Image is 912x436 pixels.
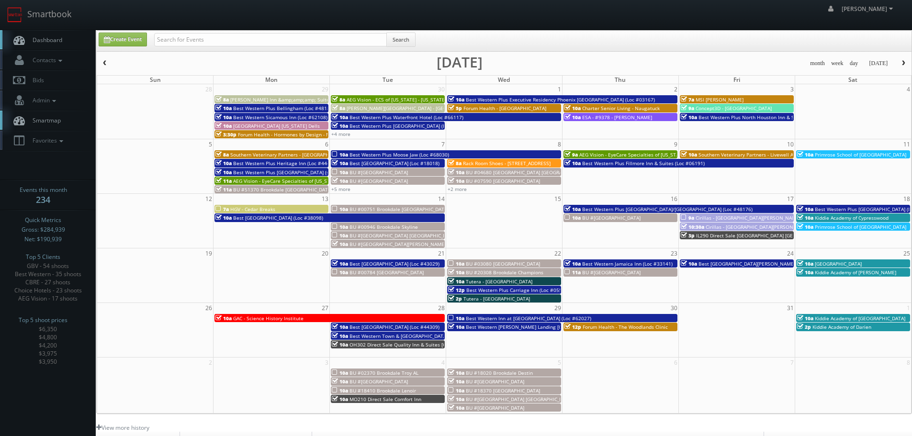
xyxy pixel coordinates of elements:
[733,76,740,84] span: Fri
[349,260,439,267] span: Best [GEOGRAPHIC_DATA] (Loc #43029)
[437,248,446,258] span: 21
[807,57,828,69] button: month
[815,151,906,158] span: Primrose School of [GEOGRAPHIC_DATA]
[349,387,416,394] span: BU #18410 Brookdale Lenoir
[233,315,304,322] span: GAC - Science History Institute
[230,96,371,103] span: [PERSON_NAME] Inn &amp;amp;amp; Suites [PERSON_NAME]
[215,160,232,167] span: 10a
[789,84,795,94] span: 3
[233,186,332,193] span: BU #51370 Brookdale [GEOGRAPHIC_DATA]
[797,315,813,322] span: 10a
[332,341,348,348] span: 10a
[466,178,540,184] span: BU #07590 [GEOGRAPHIC_DATA]
[564,269,581,276] span: 11a
[233,169,386,176] span: Best Western Plus [GEOGRAPHIC_DATA] (shoot 1 of 2) (Loc #15116)
[204,194,213,204] span: 12
[437,57,483,67] h2: [DATE]
[233,160,337,167] span: Best Western Plus Heritage Inn (Loc #44463)
[349,232,456,239] span: BU #[GEOGRAPHIC_DATA] [GEOGRAPHIC_DATA]
[448,295,462,302] span: 2p
[332,151,348,158] span: 10a
[332,123,348,129] span: 10a
[265,76,278,84] span: Mon
[448,105,462,112] span: 5p
[332,105,345,112] span: 8a
[24,235,62,244] span: Net: $190,939
[797,224,813,230] span: 10a
[698,151,889,158] span: Southern Veterinary Partners - Livewell Animal Urgent Care of [GEOGRAPHIC_DATA]
[557,84,562,94] span: 1
[233,123,320,129] span: [GEOGRAPHIC_DATA] [US_STATE] Dells
[437,84,446,94] span: 30
[786,248,795,258] span: 24
[448,278,464,285] span: 10a
[564,260,581,267] span: 10a
[463,105,546,112] span: Forum Health - [GEOGRAPHIC_DATA]
[670,248,678,258] span: 23
[215,178,232,184] span: 11a
[466,396,573,402] span: BU #[GEOGRAPHIC_DATA] [GEOGRAPHIC_DATA]
[332,269,348,276] span: 10a
[615,76,626,84] span: Thu
[448,387,464,394] span: 10a
[906,84,911,94] span: 4
[204,303,213,313] span: 26
[349,378,408,385] span: BU #[GEOGRAPHIC_DATA]
[448,96,464,103] span: 10a
[233,105,334,112] span: Best Western Plus Bellingham (Loc #48188)
[698,260,826,267] span: Best [GEOGRAPHIC_DATA][PERSON_NAME] (Loc #32091)
[466,378,524,385] span: BU #[GEOGRAPHIC_DATA]
[579,151,751,158] span: AEG Vision - EyeCare Specialties of [US_STATE] – [PERSON_NAME] Eye Care
[564,324,581,330] span: 12p
[706,224,900,230] span: Cirillas - [GEOGRAPHIC_DATA][PERSON_NAME] ([PERSON_NAME][GEOGRAPHIC_DATA])
[28,56,65,64] span: Contacts
[150,76,161,84] span: Sun
[349,178,408,184] span: BU #[GEOGRAPHIC_DATA]
[673,358,678,368] span: 6
[696,105,772,112] span: Concept3D - [GEOGRAPHIC_DATA]
[238,131,374,138] span: Forum Health - Hormones by Design - New Braunfels Clinic
[673,84,678,94] span: 2
[440,358,446,368] span: 4
[324,358,329,368] span: 3
[25,215,61,225] span: Quick Metrics
[28,136,66,145] span: Favorites
[349,269,424,276] span: BU #00784 [GEOGRAPHIC_DATA]
[448,186,467,192] a: +2 more
[321,248,329,258] span: 20
[681,214,694,221] span: 9a
[466,260,540,267] span: BU #03080 [GEOGRAPHIC_DATA]
[332,378,348,385] span: 10a
[208,358,213,368] span: 2
[386,33,416,47] button: Search
[681,224,704,230] span: 10:30a
[797,324,811,330] span: 2p
[215,206,229,212] span: 7a
[815,260,862,267] span: [GEOGRAPHIC_DATA]
[215,186,232,193] span: 11a
[906,303,911,313] span: 1
[332,369,348,376] span: 10a
[448,287,465,293] span: 12p
[812,324,871,330] span: Kiddie Academy of Darien
[815,224,906,230] span: Primrose School of [GEOGRAPHIC_DATA]
[332,387,348,394] span: 10a
[230,151,349,158] span: Southern Veterinary Partners - [GEOGRAPHIC_DATA]
[321,84,329,94] span: 29
[332,241,348,247] span: 10a
[906,358,911,368] span: 8
[332,324,348,330] span: 10a
[96,424,149,432] a: View more history
[19,315,68,325] span: Top 5 shoot prices
[28,116,61,124] span: Smartmap
[448,396,464,402] span: 10a
[681,114,697,121] span: 10a
[215,114,232,121] span: 10a
[582,105,660,112] span: Charter Senior Living - Naugatuck
[154,33,387,46] input: Search for Events
[466,287,569,293] span: Best Western Plus Carriage Inn (Loc #05595)
[564,105,581,112] span: 10a
[448,369,464,376] span: 10a
[786,303,795,313] span: 31
[564,206,581,212] span: 10a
